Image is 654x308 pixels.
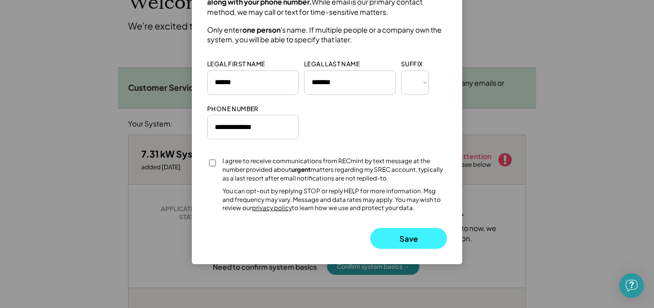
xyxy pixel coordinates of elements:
div: LEGAL FIRST NAME [207,60,265,69]
div: PHONE NUMBER [207,105,259,114]
h4: Only enter 's name. If multiple people or a company own the system, you will be able to specify t... [207,25,447,45]
div: LEGAL LAST NAME [304,60,360,69]
div: SUFFIX [401,60,422,69]
div: Open Intercom Messenger [619,273,644,298]
a: privacy policy [252,204,292,212]
button: Save [370,228,447,249]
strong: one person [242,25,281,34]
div: I agree to receive communications from RECmint by text message at the number provided about matte... [222,157,447,183]
div: You can opt-out by replying STOP or reply HELP for more information. Msg and frequency may vary. ... [222,187,447,213]
strong: urgent [291,166,311,173]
